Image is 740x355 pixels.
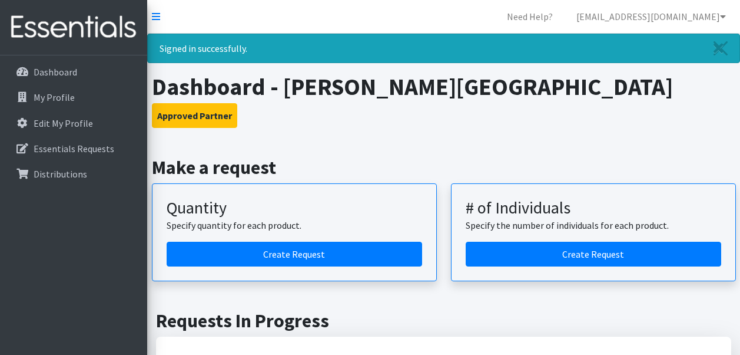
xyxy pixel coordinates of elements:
[466,242,721,267] a: Create a request by number of individuals
[34,66,77,78] p: Dashboard
[34,117,93,129] p: Edit My Profile
[147,34,740,63] div: Signed in successfully.
[5,60,142,84] a: Dashboard
[167,198,422,218] h3: Quantity
[466,218,721,232] p: Specify the number of individuals for each product.
[5,111,142,135] a: Edit My Profile
[5,8,142,47] img: HumanEssentials
[5,137,142,160] a: Essentials Requests
[34,143,114,155] p: Essentials Requests
[167,242,422,267] a: Create a request by quantity
[466,198,721,218] h3: # of Individuals
[152,73,736,101] h1: Dashboard - [PERSON_NAME][GEOGRAPHIC_DATA]
[567,5,735,28] a: [EMAIL_ADDRESS][DOMAIN_NAME]
[34,91,75,103] p: My Profile
[702,34,739,63] a: Close
[5,162,142,186] a: Distributions
[34,168,87,180] p: Distributions
[152,156,736,179] h2: Make a request
[167,218,422,232] p: Specify quantity for each product.
[152,103,237,128] button: Approved Partner
[5,86,142,109] a: My Profile
[497,5,562,28] a: Need Help?
[156,310,731,332] h2: Requests In Progress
